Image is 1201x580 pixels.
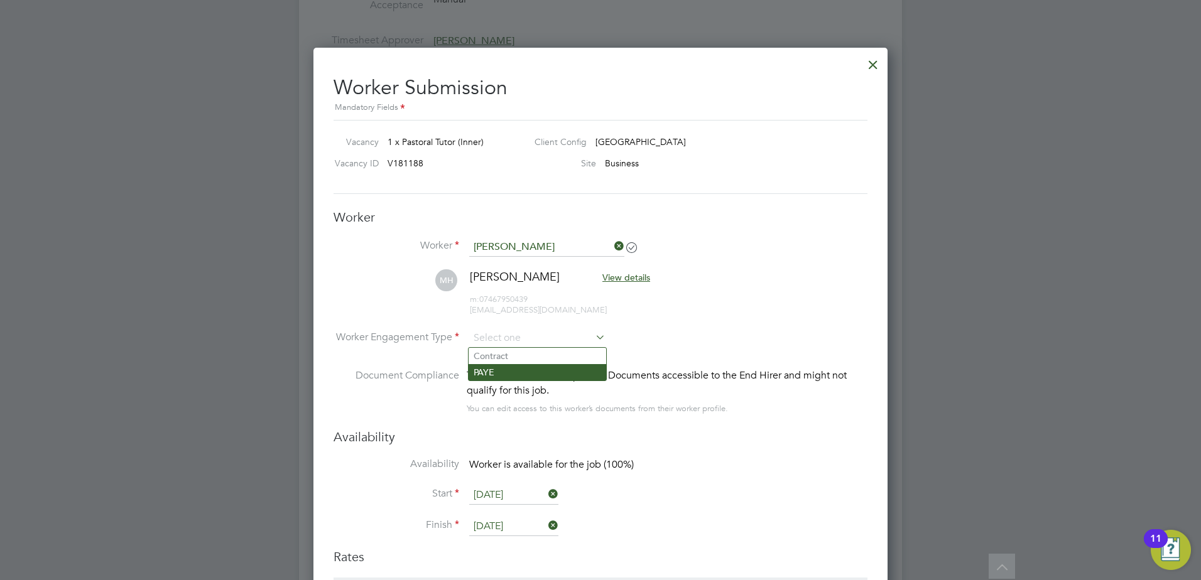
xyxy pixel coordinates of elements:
[334,429,867,445] h3: Availability
[469,364,606,380] li: PAYE
[435,269,457,291] span: MH
[470,294,528,304] span: 07467950439
[334,239,459,252] label: Worker
[469,238,624,257] input: Search for...
[469,517,558,536] input: Select one
[524,158,596,169] label: Site
[470,304,607,315] span: [EMAIL_ADDRESS][DOMAIN_NAME]
[334,518,459,532] label: Finish
[524,136,587,148] label: Client Config
[469,458,634,471] span: Worker is available for the job (100%)
[469,348,606,364] li: Contract
[469,329,606,348] input: Select one
[602,272,650,283] span: View details
[329,136,379,148] label: Vacancy
[334,209,867,225] h3: Worker
[334,368,459,414] label: Document Compliance
[334,101,867,115] div: Mandatory Fields
[334,549,867,565] h3: Rates
[334,487,459,500] label: Start
[334,65,867,115] h2: Worker Submission
[334,458,459,471] label: Availability
[1150,539,1161,555] div: 11
[470,269,560,284] span: [PERSON_NAME]
[388,158,423,169] span: V181188
[388,136,484,148] span: 1 x Pastoral Tutor (Inner)
[595,136,686,148] span: [GEOGRAPHIC_DATA]
[467,368,867,398] div: This worker has no Compliance Documents accessible to the End Hirer and might not qualify for thi...
[470,294,479,304] span: m:
[1151,530,1191,570] button: Open Resource Center, 11 new notifications
[467,401,728,416] div: You can edit access to this worker’s documents from their worker profile.
[605,158,639,169] span: Business
[329,158,379,169] label: Vacancy ID
[469,486,558,505] input: Select one
[334,331,459,344] label: Worker Engagement Type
